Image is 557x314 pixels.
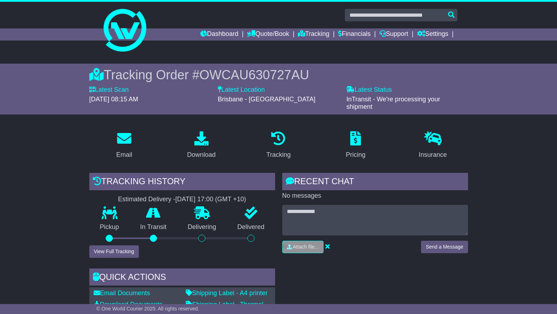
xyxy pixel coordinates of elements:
[89,268,275,288] div: Quick Actions
[421,241,468,253] button: Send a Message
[346,86,392,94] label: Latest Status
[417,28,448,41] a: Settings
[177,223,227,231] p: Delivering
[89,196,275,203] div: Estimated Delivery -
[89,223,130,231] p: Pickup
[200,28,238,41] a: Dashboard
[414,129,452,162] a: Insurance
[89,67,468,83] div: Tracking Order #
[262,129,295,162] a: Tracking
[419,150,447,160] div: Insurance
[227,223,275,231] p: Delivered
[346,96,440,111] span: InTransit - We're processing your shipment
[89,245,139,258] button: View Full Tracking
[96,306,199,312] span: © One World Courier 2025. All rights reserved.
[183,129,220,162] a: Download
[89,86,129,94] label: Latest Scan
[338,28,371,41] a: Financials
[130,223,177,231] p: In Transit
[247,28,289,41] a: Quote/Book
[187,150,216,160] div: Download
[111,129,137,162] a: Email
[346,150,366,160] div: Pricing
[282,173,468,192] div: RECENT CHAT
[94,301,163,308] a: Download Documents
[199,68,309,82] span: OWCAU630727AU
[266,150,290,160] div: Tracking
[89,96,138,103] span: [DATE] 08:15 AM
[298,28,329,41] a: Tracking
[282,192,468,200] p: No messages
[116,150,132,160] div: Email
[379,28,408,41] a: Support
[218,86,265,94] label: Latest Location
[89,173,275,192] div: Tracking history
[341,129,370,162] a: Pricing
[218,96,315,103] span: Brisbane - [GEOGRAPHIC_DATA]
[186,289,268,297] a: Shipping Label - A4 printer
[175,196,246,203] div: [DATE] 17:00 (GMT +10)
[94,289,150,297] a: Email Documents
